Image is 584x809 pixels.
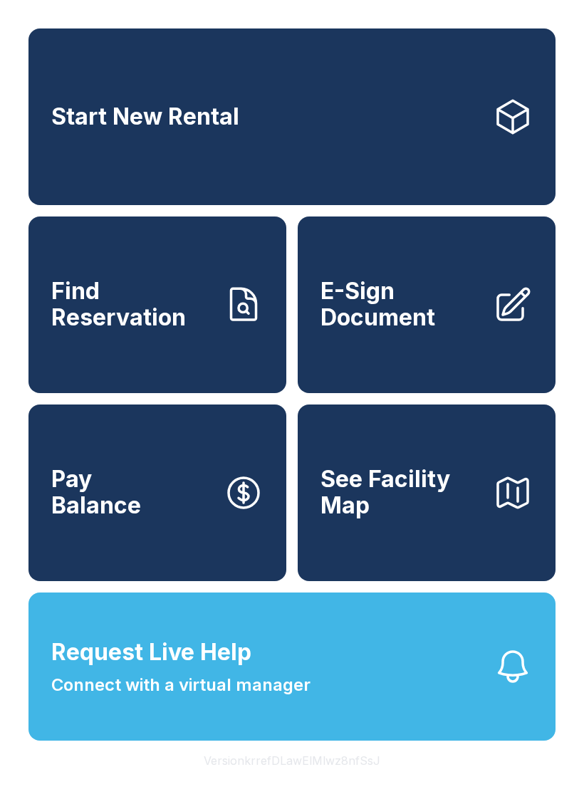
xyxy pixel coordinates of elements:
a: E-Sign Document [298,216,556,393]
button: VersionkrrefDLawElMlwz8nfSsJ [192,741,392,781]
span: E-Sign Document [320,278,481,330]
button: PayBalance [28,404,286,581]
a: Find Reservation [28,216,286,393]
span: Pay Balance [51,466,141,518]
a: Start New Rental [28,28,556,205]
button: See Facility Map [298,404,556,581]
span: Request Live Help [51,635,251,669]
span: Find Reservation [51,278,212,330]
span: See Facility Map [320,466,481,518]
span: Connect with a virtual manager [51,672,311,698]
span: Start New Rental [51,104,239,130]
button: Request Live HelpConnect with a virtual manager [28,593,556,741]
